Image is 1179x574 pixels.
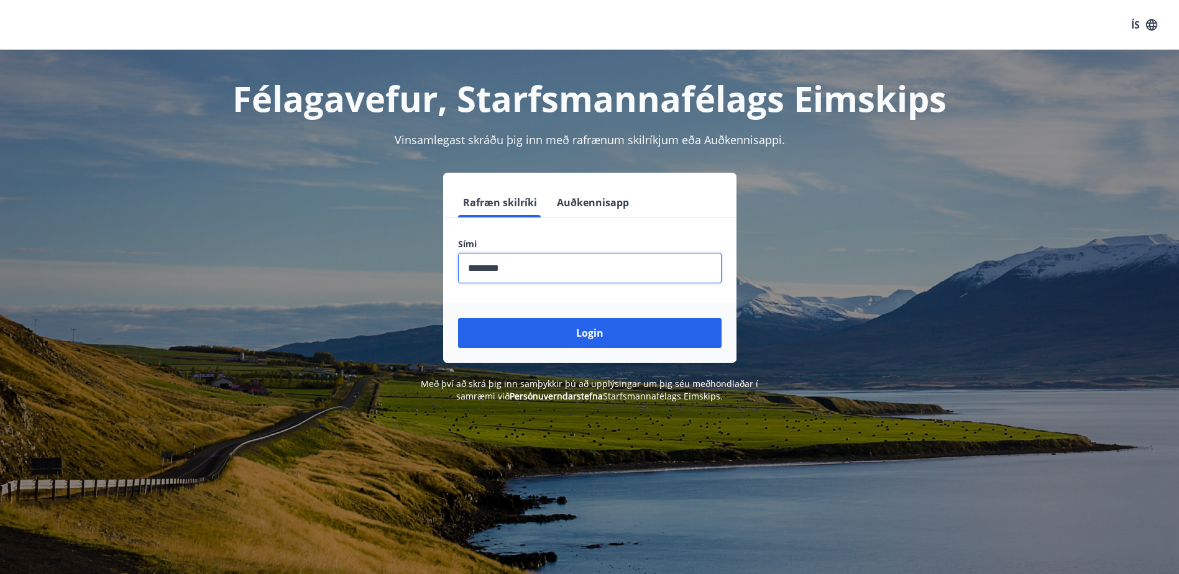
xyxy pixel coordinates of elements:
[458,318,722,348] button: Login
[1124,14,1164,36] button: ÍS
[458,188,542,217] button: Rafræn skilríki
[458,238,722,250] label: Sími
[552,188,634,217] button: Auðkennisapp
[395,132,785,147] span: Vinsamlegast skráðu þig inn með rafrænum skilríkjum eða Auðkennisappi.
[510,390,603,402] a: Persónuverndarstefna
[157,75,1022,122] h1: Félagavefur, Starfsmannafélags Eimskips
[421,378,758,402] span: Með því að skrá þig inn samþykkir þú að upplýsingar um þig séu meðhöndlaðar í samræmi við Starfsm...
